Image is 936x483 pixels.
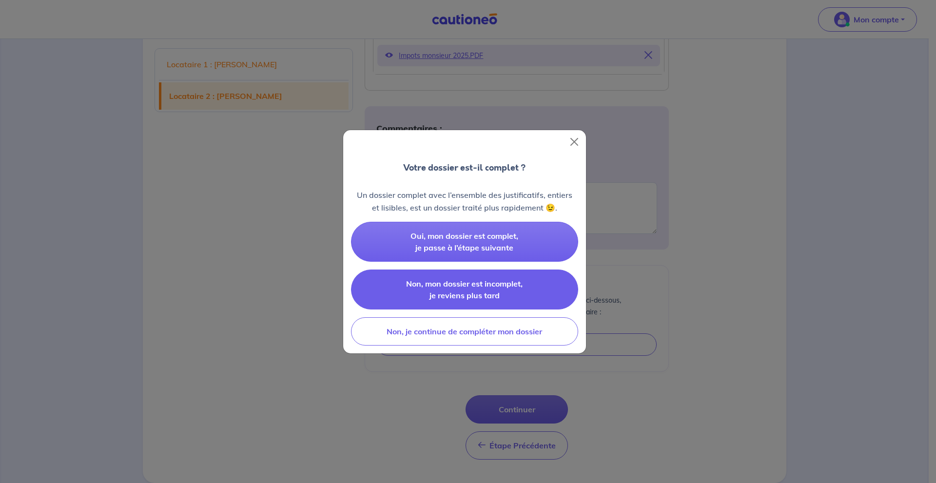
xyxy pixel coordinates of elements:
[406,279,523,300] span: Non, mon dossier est incomplet, je reviens plus tard
[410,231,518,252] span: Oui, mon dossier est complet, je passe à l’étape suivante
[351,317,578,346] button: Non, je continue de compléter mon dossier
[351,189,578,214] p: Un dossier complet avec l’ensemble des justificatifs, entiers et lisibles, est un dossier traité ...
[351,270,578,309] button: Non, mon dossier est incomplet, je reviens plus tard
[351,222,578,262] button: Oui, mon dossier est complet, je passe à l’étape suivante
[403,161,526,174] p: Votre dossier est-il complet ?
[387,327,542,336] span: Non, je continue de compléter mon dossier
[566,134,582,150] button: Close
